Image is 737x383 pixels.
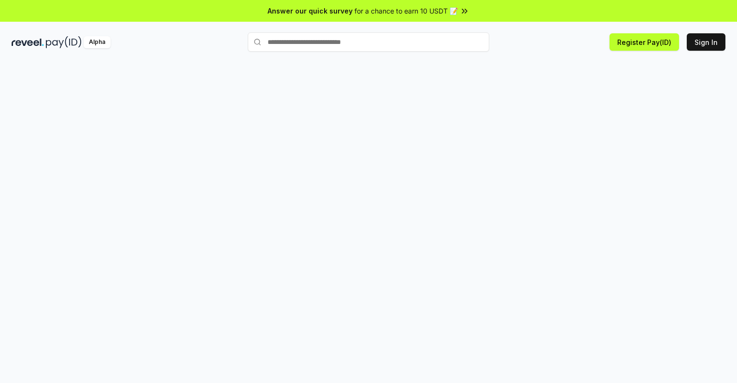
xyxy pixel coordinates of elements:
[84,36,111,48] div: Alpha
[609,33,679,51] button: Register Pay(ID)
[687,33,725,51] button: Sign In
[46,36,82,48] img: pay_id
[354,6,458,16] span: for a chance to earn 10 USDT 📝
[12,36,44,48] img: reveel_dark
[268,6,353,16] span: Answer our quick survey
